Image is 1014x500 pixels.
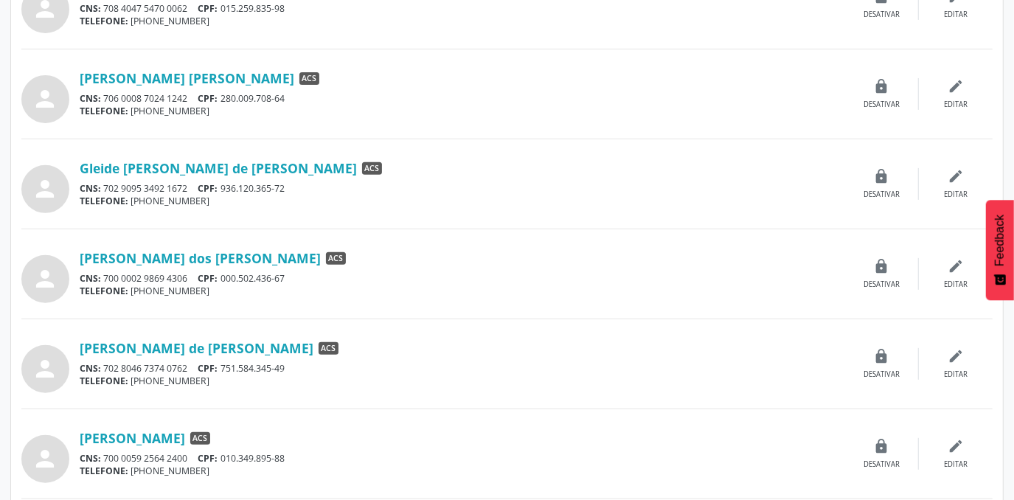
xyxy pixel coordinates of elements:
[80,182,845,195] div: 702 9095 3492 1672 936.120.365-72
[80,362,845,375] div: 702 8046 7374 0762 751.584.345-49
[874,78,890,94] i: lock
[80,430,185,446] a: [PERSON_NAME]
[32,355,59,382] i: person
[198,272,218,285] span: CPF:
[319,342,338,355] span: ACS
[948,78,964,94] i: edit
[948,168,964,184] i: edit
[80,2,101,15] span: CNS:
[299,72,319,86] span: ACS
[864,190,900,200] div: Desativar
[80,15,845,27] div: [PHONE_NUMBER]
[80,15,128,27] span: TELEFONE:
[80,452,101,465] span: CNS:
[80,2,845,15] div: 708 4047 5470 0062 015.259.835-98
[874,438,890,454] i: lock
[80,375,845,387] div: [PHONE_NUMBER]
[32,86,59,112] i: person
[864,100,900,110] div: Desativar
[32,176,59,202] i: person
[986,200,1014,300] button: Feedback - Mostrar pesquisa
[80,92,101,105] span: CNS:
[944,459,968,470] div: Editar
[198,92,218,105] span: CPF:
[80,195,845,207] div: [PHONE_NUMBER]
[80,272,845,285] div: 700 0002 9869 4306 000.502.436-67
[864,279,900,290] div: Desativar
[80,182,101,195] span: CNS:
[948,438,964,454] i: edit
[80,452,845,465] div: 700 0059 2564 2400 010.349.895-88
[80,465,128,477] span: TELEFONE:
[80,362,101,375] span: CNS:
[944,10,968,20] div: Editar
[874,258,890,274] i: lock
[864,459,900,470] div: Desativar
[80,250,321,266] a: [PERSON_NAME] dos [PERSON_NAME]
[362,162,382,176] span: ACS
[944,190,968,200] div: Editar
[80,160,357,176] a: Gleide [PERSON_NAME] de [PERSON_NAME]
[864,369,900,380] div: Desativar
[80,285,845,297] div: [PHONE_NUMBER]
[80,105,845,117] div: [PHONE_NUMBER]
[874,168,890,184] i: lock
[944,279,968,290] div: Editar
[80,465,845,477] div: [PHONE_NUMBER]
[80,285,128,297] span: TELEFONE:
[198,362,218,375] span: CPF:
[80,375,128,387] span: TELEFONE:
[80,195,128,207] span: TELEFONE:
[326,252,346,265] span: ACS
[80,272,101,285] span: CNS:
[198,2,218,15] span: CPF:
[948,258,964,274] i: edit
[874,348,890,364] i: lock
[198,182,218,195] span: CPF:
[948,348,964,364] i: edit
[80,70,294,86] a: [PERSON_NAME] [PERSON_NAME]
[864,10,900,20] div: Desativar
[993,215,1007,266] span: Feedback
[32,265,59,292] i: person
[80,105,128,117] span: TELEFONE:
[198,452,218,465] span: CPF:
[80,92,845,105] div: 706 0008 7024 1242 280.009.708-64
[944,369,968,380] div: Editar
[80,340,313,356] a: [PERSON_NAME] de [PERSON_NAME]
[190,432,210,445] span: ACS
[944,100,968,110] div: Editar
